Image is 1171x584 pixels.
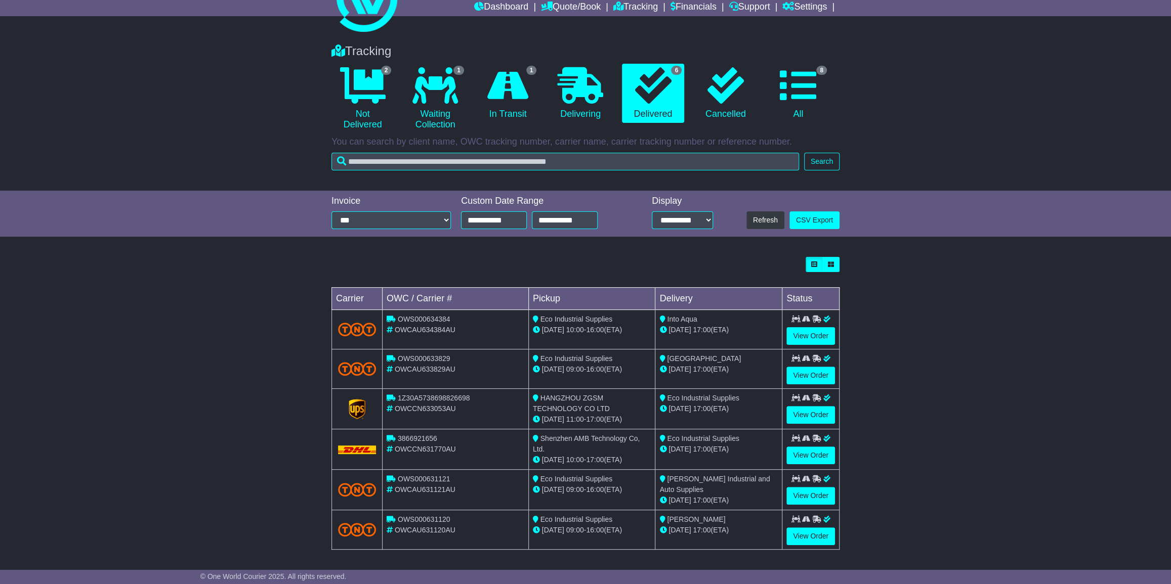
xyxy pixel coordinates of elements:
[338,323,376,336] img: TNT_Domestic.png
[786,527,835,545] a: View Order
[398,434,437,442] span: 3866921656
[668,445,691,453] span: [DATE]
[542,415,564,423] span: [DATE]
[659,325,778,335] div: (ETA)
[338,362,376,376] img: TNT_Domestic.png
[381,66,392,75] span: 2
[659,403,778,414] div: (ETA)
[395,405,456,413] span: OWCCN633053AU
[542,485,564,493] span: [DATE]
[566,326,584,334] span: 10:00
[338,483,376,497] img: TNT_Domestic.png
[453,66,464,75] span: 1
[383,288,529,310] td: OWC / Carrier #
[533,394,610,413] span: HANGZHOU ZGSM TECHNOLOGY CO LTD
[540,475,612,483] span: Eco Industrial Supplies
[693,326,710,334] span: 17:00
[477,64,539,123] a: 1 In Transit
[542,326,564,334] span: [DATE]
[540,315,612,323] span: Eco Industrial Supplies
[395,445,456,453] span: OWCCN631770AU
[540,515,612,523] span: Eco Industrial Supplies
[398,354,450,363] span: OWS000633829
[786,406,835,424] a: View Order
[586,485,604,493] span: 16:00
[331,137,840,148] p: You can search by client name, OWC tracking number, carrier name, carrier tracking number or refe...
[566,415,584,423] span: 11:00
[542,365,564,373] span: [DATE]
[786,367,835,384] a: View Order
[786,327,835,345] a: View Order
[331,64,394,134] a: 2 Not Delivered
[586,365,604,373] span: 16:00
[549,64,611,123] a: Delivering
[659,444,778,455] div: (ETA)
[668,365,691,373] span: [DATE]
[533,455,651,465] div: - (ETA)
[586,326,604,334] span: 16:00
[395,326,455,334] span: OWCAU634384AU
[786,446,835,464] a: View Order
[533,325,651,335] div: - (ETA)
[652,196,713,207] div: Display
[668,496,691,504] span: [DATE]
[566,526,584,534] span: 09:00
[533,414,651,425] div: - (ETA)
[659,475,770,493] span: [PERSON_NAME] Industrial and Auto Supplies
[542,526,564,534] span: [DATE]
[655,288,782,310] td: Delivery
[349,399,366,419] img: GetCarrierServiceLogo
[667,354,741,363] span: [GEOGRAPHIC_DATA]
[659,525,778,535] div: (ETA)
[395,365,455,373] span: OWCAU633829AU
[404,64,466,134] a: 1 Waiting Collection
[671,66,682,75] span: 6
[398,315,450,323] span: OWS000634384
[693,365,710,373] span: 17:00
[398,515,450,523] span: OWS000631120
[528,288,655,310] td: Pickup
[331,196,451,207] div: Invoice
[667,434,739,442] span: Eco Industrial Supplies
[200,572,347,580] span: © One World Courier 2025. All rights reserved.
[782,288,840,310] td: Status
[693,496,710,504] span: 17:00
[586,456,604,464] span: 17:00
[667,315,697,323] span: Into Aqua
[398,394,470,402] span: 1Z30A5738698826698
[659,495,778,506] div: (ETA)
[668,526,691,534] span: [DATE]
[533,484,651,495] div: - (ETA)
[566,485,584,493] span: 09:00
[789,211,840,229] a: CSV Export
[332,288,383,310] td: Carrier
[326,44,845,59] div: Tracking
[338,445,376,454] img: DHL.png
[693,526,710,534] span: 17:00
[694,64,757,123] a: Cancelled
[667,394,739,402] span: Eco Industrial Supplies
[767,64,829,123] a: 8 All
[668,405,691,413] span: [DATE]
[566,456,584,464] span: 10:00
[540,354,612,363] span: Eco Industrial Supplies
[395,485,455,493] span: OWCAU631121AU
[398,475,450,483] span: OWS000631121
[693,405,710,413] span: 17:00
[668,326,691,334] span: [DATE]
[586,526,604,534] span: 16:00
[542,456,564,464] span: [DATE]
[586,415,604,423] span: 17:00
[746,211,784,229] button: Refresh
[526,66,537,75] span: 1
[786,487,835,505] a: View Order
[461,196,623,207] div: Custom Date Range
[816,66,827,75] span: 8
[622,64,684,123] a: 6 Delivered
[338,523,376,536] img: TNT_Domestic.png
[693,445,710,453] span: 17:00
[566,365,584,373] span: 09:00
[395,526,455,534] span: OWCAU631120AU
[533,525,651,535] div: - (ETA)
[667,515,725,523] span: [PERSON_NAME]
